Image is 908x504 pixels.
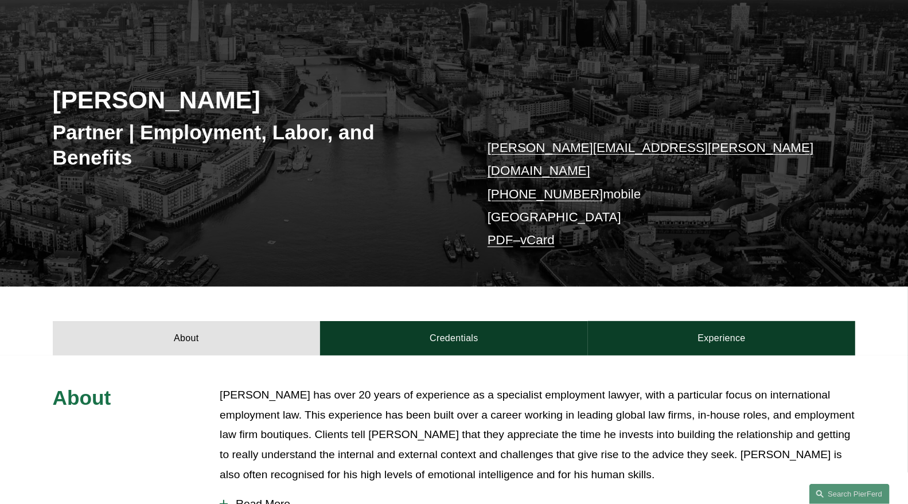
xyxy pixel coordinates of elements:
a: Credentials [320,321,588,355]
a: [PHONE_NUMBER] [488,187,603,201]
h3: Partner | Employment, Labor, and Benefits [53,120,454,170]
span: About [53,386,111,409]
p: mobile [GEOGRAPHIC_DATA] – [488,136,822,252]
a: About [53,321,321,355]
a: Experience [588,321,856,355]
a: vCard [520,233,555,247]
a: PDF [488,233,513,247]
h2: [PERSON_NAME] [53,85,454,115]
p: [PERSON_NAME] has over 20 years of experience as a specialist employment lawyer, with a particula... [220,385,855,485]
a: [PERSON_NAME][EMAIL_ADDRESS][PERSON_NAME][DOMAIN_NAME] [488,140,814,178]
a: Search this site [809,484,890,504]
